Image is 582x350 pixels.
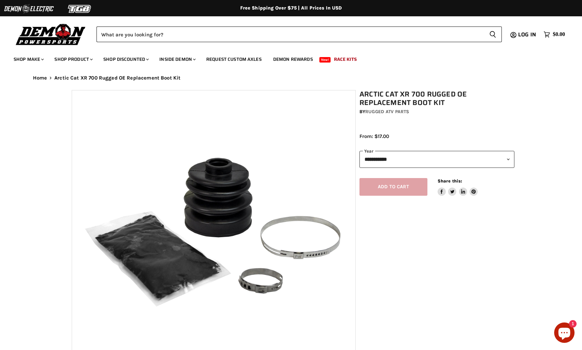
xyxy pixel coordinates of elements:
[552,322,577,345] inbox-online-store-chat: Shopify online store chat
[98,52,153,66] a: Shop Discounted
[96,27,502,42] form: Product
[365,109,409,115] a: Rugged ATV Parts
[201,52,267,66] a: Request Custom Axles
[359,90,514,107] h1: Arctic Cat XR 700 Rugged OE Replacement Boot Kit
[54,75,180,81] span: Arctic Cat XR 700 Rugged OE Replacement Boot Kit
[518,30,536,39] span: Log in
[553,31,565,38] span: $0.00
[359,151,514,168] select: year
[19,75,563,81] nav: Breadcrumbs
[154,52,200,66] a: Inside Demon
[438,178,462,183] span: Share this:
[3,2,54,15] img: Demon Electric Logo 2
[329,52,362,66] a: Race Kits
[359,108,514,116] div: by
[515,32,540,38] a: Log in
[484,27,502,42] button: Search
[33,75,47,81] a: Home
[319,57,331,63] span: New!
[14,22,88,46] img: Demon Powersports
[359,133,389,139] span: From: $17.00
[49,52,97,66] a: Shop Product
[268,52,318,66] a: Demon Rewards
[438,178,478,196] aside: Share this:
[54,2,105,15] img: TGB Logo 2
[8,52,48,66] a: Shop Make
[8,50,563,66] ul: Main menu
[96,27,484,42] input: Search
[19,5,563,11] div: Free Shipping Over $75 | All Prices In USD
[540,30,568,39] a: $0.00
